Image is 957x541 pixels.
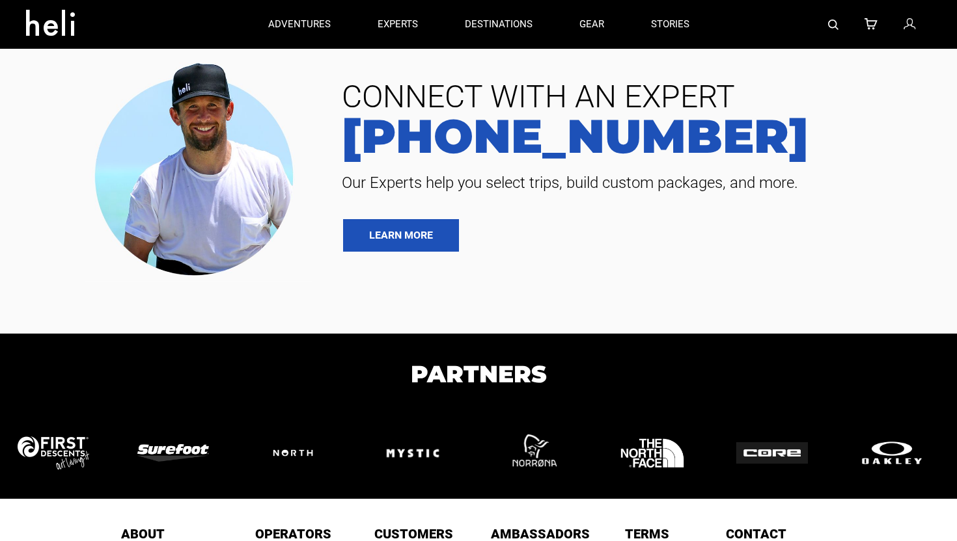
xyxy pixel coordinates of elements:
[378,18,418,31] p: experts
[617,417,701,489] img: logo
[343,219,459,252] a: LEARN MORE
[377,417,462,489] img: logo
[18,436,102,469] img: logo
[332,172,937,193] span: Our Experts help you select trips, build custom packages, and more.
[332,112,937,159] a: [PHONE_NUMBER]
[828,20,839,30] img: search-bar-icon.svg
[856,439,941,468] img: logo
[257,434,342,472] img: logo
[332,81,937,112] span: CONNECT WITH AN EXPERT
[736,442,821,464] img: logo
[465,18,533,31] p: destinations
[497,417,581,489] img: logo
[85,52,312,282] img: contact our team
[268,18,331,31] p: adventures
[137,444,222,462] img: logo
